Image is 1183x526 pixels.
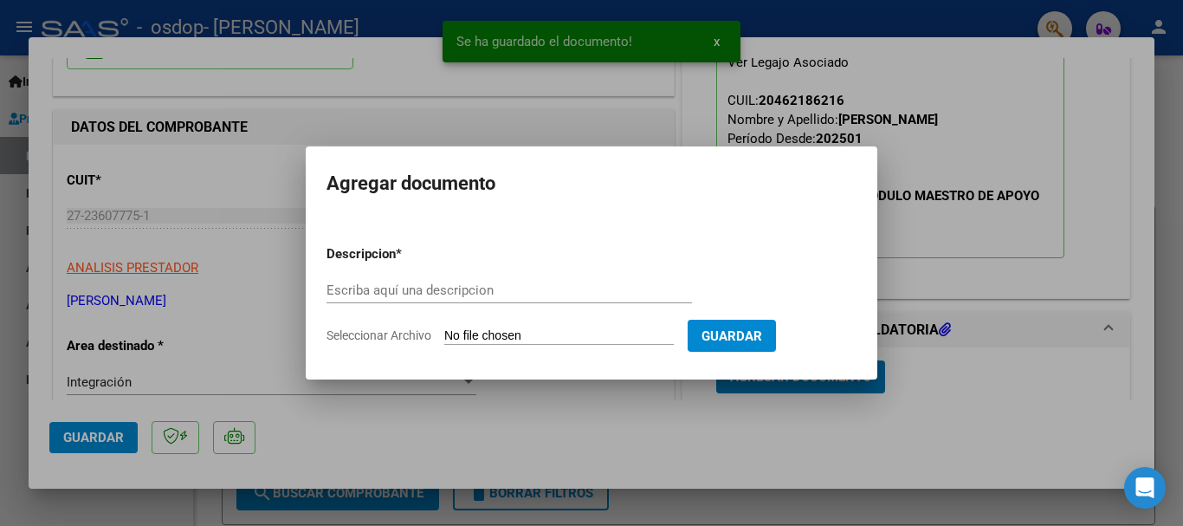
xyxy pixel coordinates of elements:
div: Open Intercom Messenger [1124,467,1166,509]
p: Descripcion [326,244,486,264]
span: Guardar [701,328,762,344]
span: Seleccionar Archivo [326,328,431,342]
button: Guardar [688,320,776,352]
h2: Agregar documento [326,167,857,200]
